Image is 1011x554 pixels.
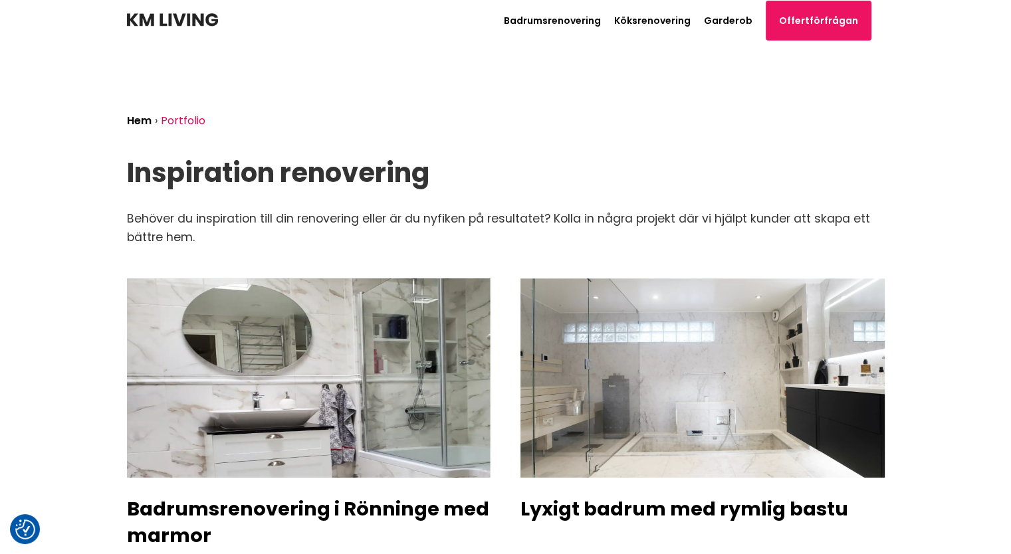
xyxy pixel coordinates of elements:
p: Behöver du inspiration till din renovering eller är du nyfiken på resultatet? Kolla in några proj... [127,209,885,246]
img: KM Living [127,13,218,27]
img: Revisit consent button [15,519,35,539]
a: Offertförfrågan [766,1,871,41]
li: Portfolio [161,116,209,126]
a: Badrumsrenovering [504,14,601,27]
h2: Lyxigt badrum med rymlig bastu [520,496,884,522]
a: Lyxigt badrum med rymlig bastu Lyxigt badrum med rymlig bastu [520,466,884,522]
img: Badrumsrenovering i Rönninge med marmor [127,278,491,478]
h2: Badrumsrenovering i Rönninge med marmor [127,496,491,549]
button: Samtyckesinställningar [15,519,35,539]
li: › [155,116,161,126]
h1: Inspiration renovering [127,158,885,188]
img: Lyxigt badrum med rymlig bastu [520,278,884,478]
a: Garderob [704,14,752,27]
a: Hem [127,113,152,128]
a: Köksrenovering [614,14,691,27]
a: Badrumsrenovering i Rönninge med marmor Badrumsrenovering i Rönninge med marmor [127,466,491,549]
